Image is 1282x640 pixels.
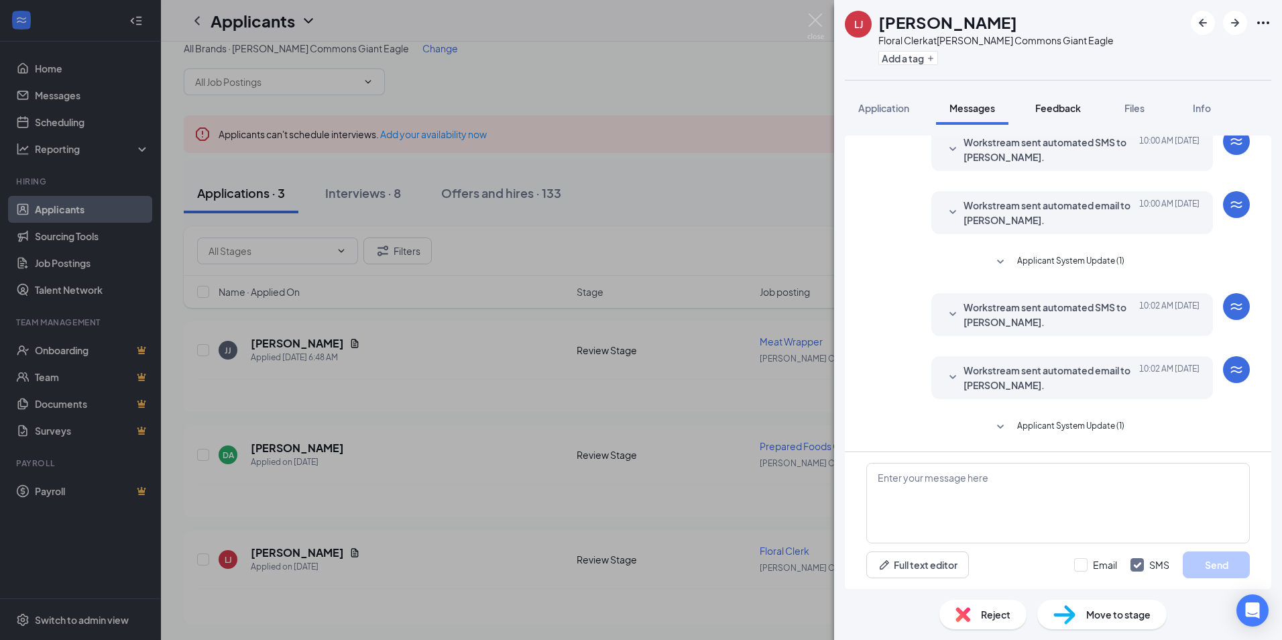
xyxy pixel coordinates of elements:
[945,307,961,323] svg: SmallChevronDown
[854,17,863,31] div: LJ
[964,363,1139,392] span: Workstream sent automated email to [PERSON_NAME].
[1139,135,1200,164] span: [DATE] 10:00 AM
[945,205,961,221] svg: SmallChevronDown
[964,300,1139,329] span: Workstream sent automated SMS to [PERSON_NAME].
[1193,102,1211,114] span: Info
[927,54,935,62] svg: Plus
[1228,362,1244,378] svg: WorkstreamLogo
[1139,300,1200,329] span: [DATE] 10:02 AM
[1195,15,1211,31] svg: ArrowLeftNew
[1086,607,1151,622] span: Move to stage
[981,607,1010,622] span: Reject
[1017,419,1124,435] span: Applicant System Update (1)
[1139,198,1200,227] span: [DATE] 10:00 AM
[945,142,961,158] svg: SmallChevronDown
[945,370,961,386] svg: SmallChevronDown
[878,558,891,572] svg: Pen
[964,198,1139,227] span: Workstream sent automated email to [PERSON_NAME].
[1183,551,1250,578] button: Send
[964,135,1139,164] span: Workstream sent automated SMS to [PERSON_NAME].
[878,34,1114,47] div: Floral Clerk at [PERSON_NAME] Commons Giant Eagle
[1227,15,1243,31] svg: ArrowRight
[992,254,1008,270] svg: SmallChevronDown
[858,102,909,114] span: Application
[992,419,1008,435] svg: SmallChevronDown
[1139,363,1200,392] span: [DATE] 10:02 AM
[1191,11,1215,35] button: ArrowLeftNew
[1228,134,1244,150] svg: WorkstreamLogo
[1228,197,1244,213] svg: WorkstreamLogo
[1124,102,1145,114] span: Files
[1236,594,1269,627] div: Open Intercom Messenger
[1228,299,1244,315] svg: WorkstreamLogo
[992,419,1124,435] button: SmallChevronDownApplicant System Update (1)
[1223,11,1247,35] button: ArrowRight
[878,11,1017,34] h1: [PERSON_NAME]
[992,254,1124,270] button: SmallChevronDownApplicant System Update (1)
[878,51,938,65] button: PlusAdd a tag
[1017,254,1124,270] span: Applicant System Update (1)
[866,551,969,578] button: Full text editorPen
[949,102,995,114] span: Messages
[1255,15,1271,31] svg: Ellipses
[1035,102,1081,114] span: Feedback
